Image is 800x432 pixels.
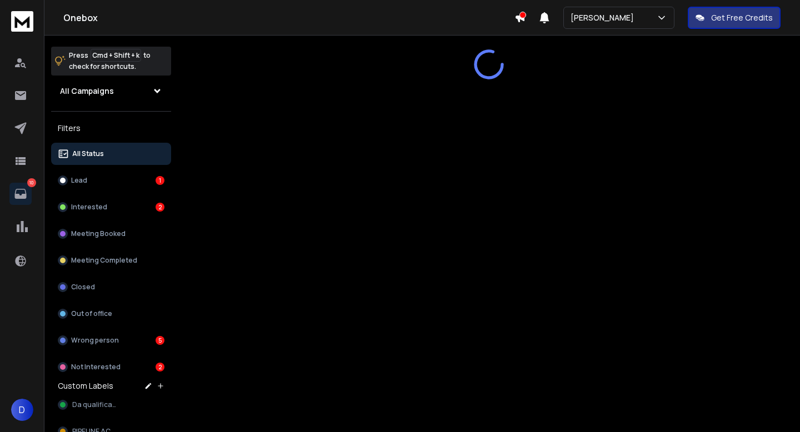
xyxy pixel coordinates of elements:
p: Interested [71,203,107,212]
span: Cmd + Shift + k [91,49,141,62]
span: Da qualificare [72,400,119,409]
button: D [11,399,33,421]
button: Lead1 [51,169,171,192]
p: Meeting Booked [71,229,126,238]
p: Get Free Credits [711,12,773,23]
button: Get Free Credits [688,7,781,29]
div: 2 [156,363,164,371]
h3: Filters [51,120,171,136]
p: Press to check for shortcuts. [69,50,151,72]
button: Da qualificare [51,394,171,416]
button: Closed [51,276,171,298]
button: All Status [51,143,171,165]
button: Wrong person5 [51,329,171,351]
h3: Custom Labels [58,380,113,391]
p: 10 [27,178,36,187]
h1: All Campaigns [60,86,114,97]
p: [PERSON_NAME] [571,12,638,23]
div: 5 [156,336,164,345]
button: All Campaigns [51,80,171,102]
div: 2 [156,203,164,212]
p: Closed [71,283,95,292]
button: Meeting Booked [51,223,171,245]
button: Meeting Completed [51,249,171,272]
p: All Status [72,149,104,158]
p: Wrong person [71,336,119,345]
img: logo [11,11,33,32]
p: Lead [71,176,87,185]
button: Not Interested2 [51,356,171,378]
div: 1 [156,176,164,185]
h1: Onebox [63,11,514,24]
p: Meeting Completed [71,256,137,265]
p: Out of office [71,309,112,318]
p: Not Interested [71,363,121,371]
button: Interested2 [51,196,171,218]
a: 10 [9,183,32,205]
button: Out of office [51,303,171,325]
